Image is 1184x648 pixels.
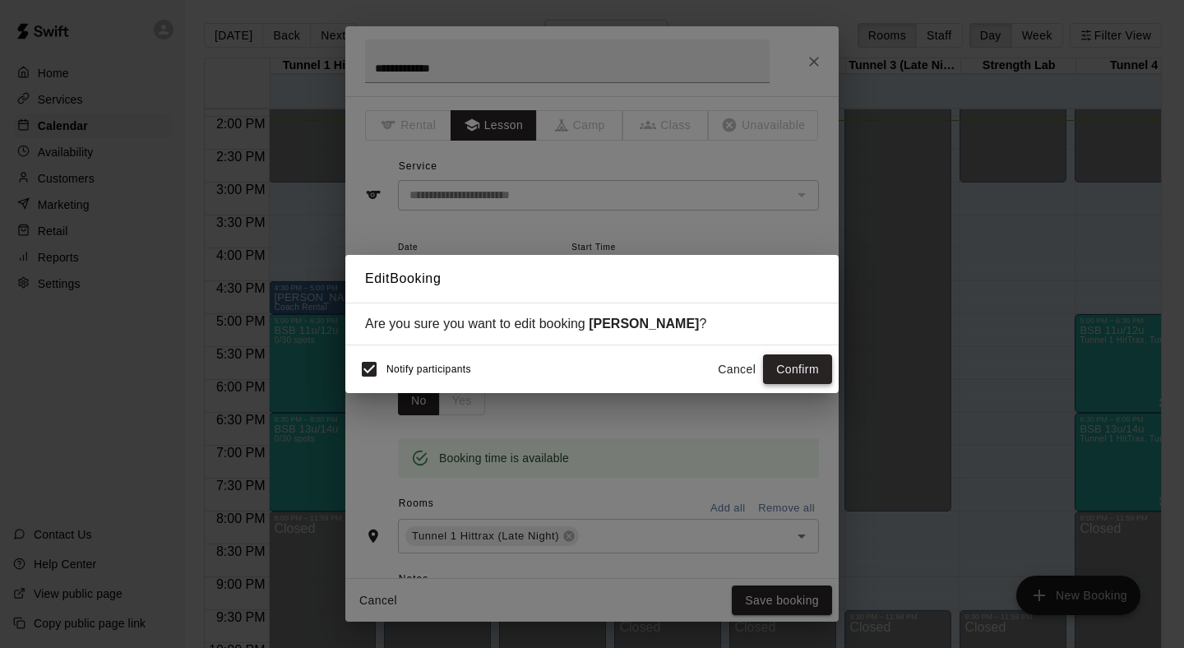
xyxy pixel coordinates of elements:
strong: [PERSON_NAME] [589,317,699,331]
div: Are you sure you want to edit booking ? [365,317,819,331]
button: Confirm [763,354,832,385]
span: Notify participants [386,363,471,375]
h2: Edit Booking [345,255,839,303]
button: Cancel [710,354,763,385]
